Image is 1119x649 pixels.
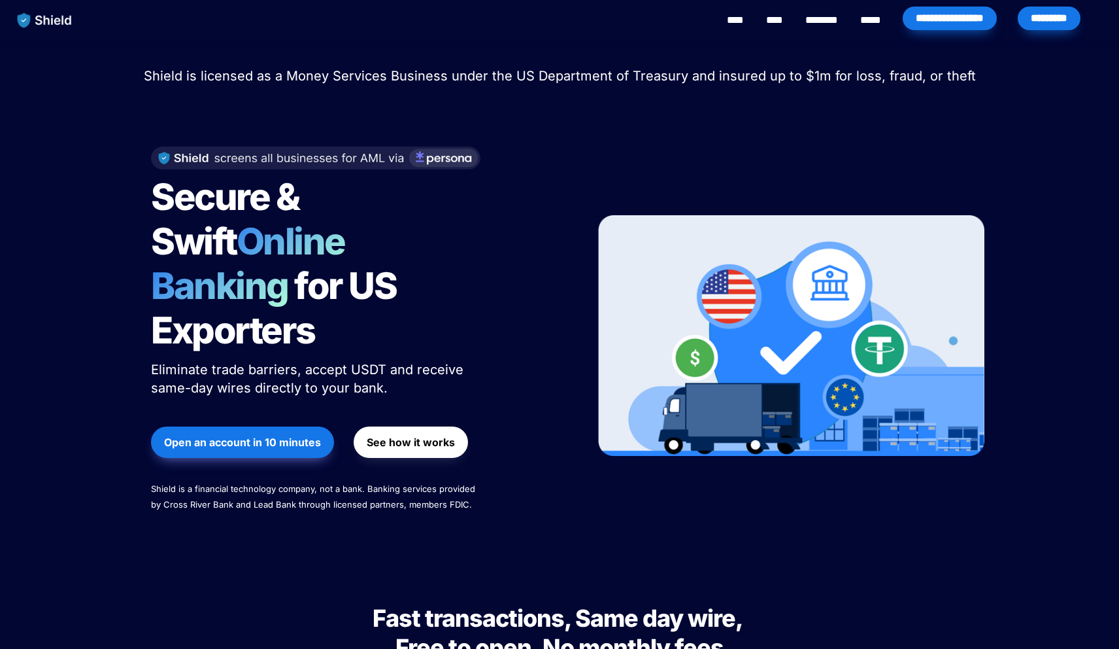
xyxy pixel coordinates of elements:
button: Open an account in 10 minutes [151,427,334,458]
a: See how it works [354,420,468,465]
span: Secure & Swift [151,175,305,264]
span: Eliminate trade barriers, accept USDT and receive same-day wires directly to your bank. [151,362,467,396]
strong: Open an account in 10 minutes [164,436,321,449]
span: for US Exporters [151,264,403,353]
span: Shield is a financial technology company, not a bank. Banking services provided by Cross River Ba... [151,483,478,510]
img: website logo [11,7,78,34]
button: See how it works [354,427,468,458]
span: Online Banking [151,219,358,308]
strong: See how it works [367,436,455,449]
a: Open an account in 10 minutes [151,420,334,465]
span: Shield is licensed as a Money Services Business under the US Department of Treasury and insured u... [144,68,976,84]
